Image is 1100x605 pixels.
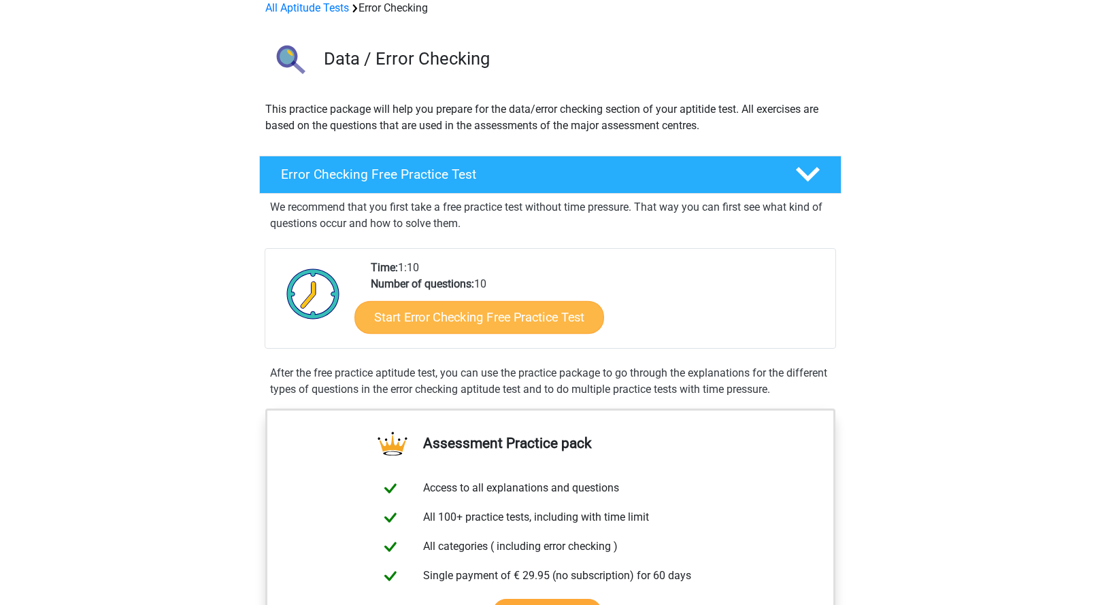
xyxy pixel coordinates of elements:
[354,301,604,334] a: Start Error Checking Free Practice Test
[260,33,318,90] img: error checking
[265,365,836,398] div: After the free practice aptitude test, you can use the practice package to go through the explana...
[254,156,847,194] a: Error Checking Free Practice Test
[371,261,398,274] b: Time:
[361,260,835,348] div: 1:10 10
[270,199,831,232] p: We recommend that you first take a free practice test without time pressure. That way you can fir...
[371,277,474,290] b: Number of questions:
[265,101,835,134] p: This practice package will help you prepare for the data/error checking section of your aptitide ...
[279,260,348,328] img: Clock
[265,1,349,14] a: All Aptitude Tests
[281,167,773,182] h4: Error Checking Free Practice Test
[324,48,831,69] h3: Data / Error Checking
